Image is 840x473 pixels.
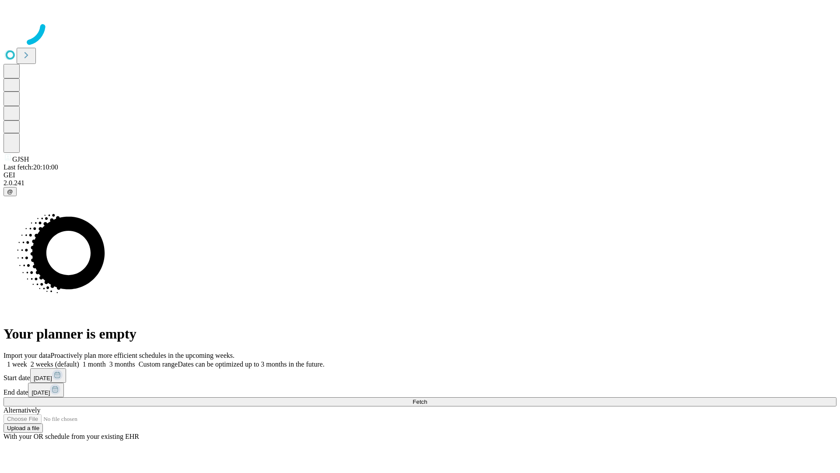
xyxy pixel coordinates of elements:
[178,360,324,368] span: Dates can be optimized up to 3 months in the future.
[12,155,29,163] span: GJSH
[3,179,836,187] div: 2.0.241
[30,368,66,383] button: [DATE]
[3,326,836,342] h1: Your planner is empty
[3,187,17,196] button: @
[3,171,836,179] div: GEI
[3,406,40,414] span: Alternatively
[7,360,27,368] span: 1 week
[31,360,79,368] span: 2 weeks (default)
[3,368,836,383] div: Start date
[28,383,64,397] button: [DATE]
[3,163,58,171] span: Last fetch: 20:10:00
[7,188,13,195] span: @
[34,375,52,381] span: [DATE]
[413,399,427,405] span: Fetch
[83,360,106,368] span: 1 month
[109,360,135,368] span: 3 months
[3,397,836,406] button: Fetch
[31,389,50,396] span: [DATE]
[3,352,51,359] span: Import your data
[3,433,139,440] span: With your OR schedule from your existing EHR
[3,424,43,433] button: Upload a file
[51,352,234,359] span: Proactively plan more efficient schedules in the upcoming weeks.
[139,360,178,368] span: Custom range
[3,383,836,397] div: End date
